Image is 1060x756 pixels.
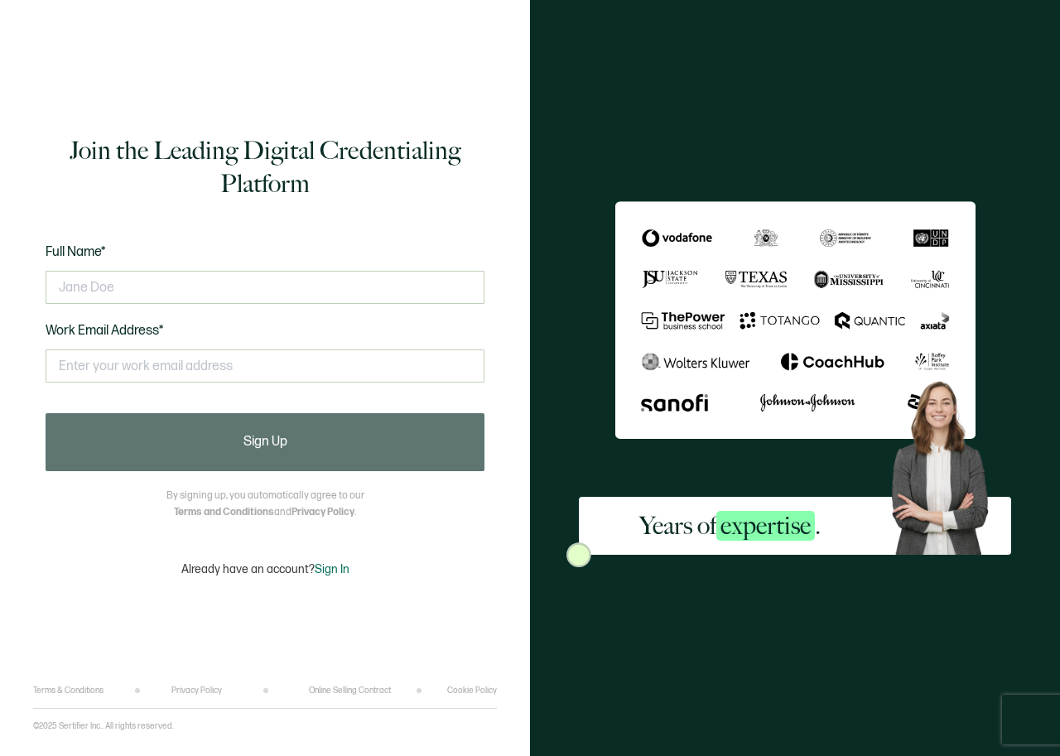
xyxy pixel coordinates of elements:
[566,542,591,567] img: Sertifier Signup
[46,134,484,200] h1: Join the Leading Digital Credentialing Platform
[46,271,484,304] input: Jane Doe
[309,686,391,696] a: Online Selling Contract
[46,349,484,383] input: Enter your work email address
[881,373,1011,555] img: Sertifier Signup - Years of <span class="strong-h">expertise</span>. Hero
[243,436,287,449] span: Sign Up
[174,506,274,518] a: Terms and Conditions
[447,686,497,696] a: Cookie Policy
[166,488,364,521] p: By signing up, you automatically agree to our and .
[46,244,106,260] span: Full Name*
[615,201,976,439] img: Sertifier Signup - Years of <span class="strong-h">expertise</span>.
[33,721,174,731] p: ©2025 Sertifier Inc.. All rights reserved.
[315,562,349,576] span: Sign In
[46,413,484,471] button: Sign Up
[171,686,222,696] a: Privacy Policy
[639,509,821,542] h2: Years of .
[33,686,104,696] a: Terms & Conditions
[46,323,164,339] span: Work Email Address*
[716,511,815,541] span: expertise
[181,562,349,576] p: Already have an account?
[291,506,354,518] a: Privacy Policy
